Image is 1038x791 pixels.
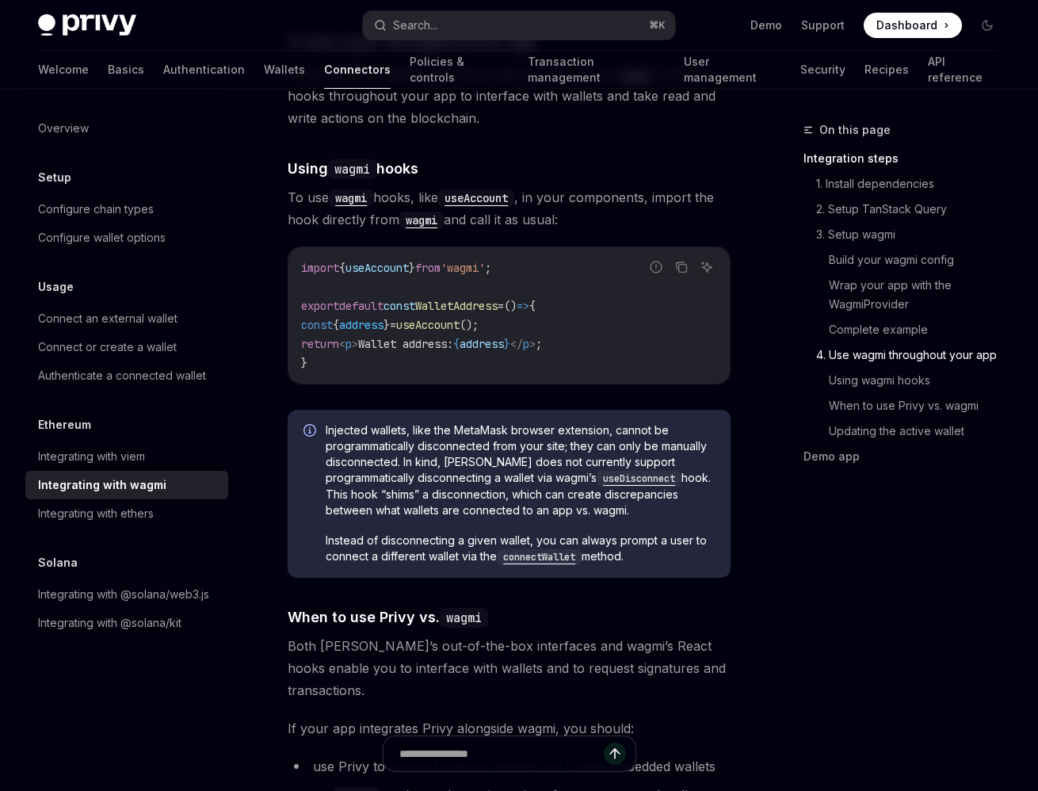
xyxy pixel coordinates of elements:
button: Search...⌘K [363,11,675,40]
a: API reference [928,51,1000,89]
code: connectWallet [497,549,582,565]
a: Integrating with ethers [25,499,228,528]
a: Wallets [264,51,305,89]
span: } [384,318,390,332]
span: = [390,318,396,332]
span: > [529,337,536,351]
button: Toggle dark mode [975,13,1000,38]
a: Authenticate a connected wallet [25,361,228,390]
a: Basics [108,51,144,89]
div: Integrating with @solana/web3.js [38,585,209,604]
h5: Solana [38,553,78,572]
button: Report incorrect code [646,257,666,277]
span: } [301,356,307,370]
div: Connect or create a wallet [38,338,177,357]
span: Wallet address: [358,337,453,351]
button: Ask AI [696,257,717,277]
code: wagmi [328,159,376,179]
a: Authentication [163,51,245,89]
a: Security [800,51,845,89]
span: Injected wallets, like the MetaMask browser extension, cannot be programmatically disconnected fr... [326,422,715,518]
a: Recipes [864,51,909,89]
span: Once you’ve completed the setup above, you can use ’s React hooks throughout your app to interfac... [288,63,731,129]
a: Connectors [324,51,391,89]
a: Connect an external wallet [25,304,228,333]
a: 4. Use wagmi throughout your app [816,342,1013,368]
span: useAccount [345,261,409,275]
span: useAccount [396,318,460,332]
span: If your app integrates Privy alongside wagmi, you should: [288,717,731,739]
span: (); [460,318,479,332]
span: const [384,299,415,313]
a: When to use Privy vs. wagmi [829,393,1013,418]
span: () [504,299,517,313]
code: useAccount [438,189,514,207]
svg: Info [303,424,319,440]
span: Both [PERSON_NAME]’s out-of-the-box interfaces and wagmi’s React hooks enable you to interface wi... [288,635,731,701]
a: Connect or create a wallet [25,333,228,361]
span: default [339,299,384,313]
div: Integrating with @solana/kit [38,613,181,632]
div: Integrating with ethers [38,504,154,523]
a: Policies & controls [410,51,509,89]
code: wagmi [440,608,488,628]
span: return [301,337,339,351]
code: wagmi [399,212,444,229]
a: Configure chain types [25,195,228,224]
h5: Setup [38,168,71,187]
span: { [339,261,345,275]
a: Integrating with @solana/kit [25,609,228,637]
a: Updating the active wallet [829,418,1013,444]
span: ; [536,337,542,351]
div: Configure chain types [38,200,154,219]
a: Transaction management [528,51,665,89]
a: Complete example [829,317,1013,342]
span: When to use Privy vs. [288,606,488,628]
div: Overview [38,119,89,138]
h5: Ethereum [38,415,91,434]
span: p [345,337,352,351]
span: const [301,318,333,332]
a: Integration steps [803,146,1013,171]
a: Integrating with viem [25,442,228,471]
code: useDisconnect [597,471,681,487]
a: Integrating with @solana/web3.js [25,580,228,609]
a: wagmi [329,189,373,205]
span: address [339,318,384,332]
span: Using hooks [288,158,418,179]
span: { [453,337,460,351]
div: Configure wallet options [38,228,166,247]
span: WalletAddress [415,299,498,313]
a: Using wagmi hooks [829,368,1013,393]
div: Authenticate a connected wallet [38,366,206,385]
span: To use hooks, like , in your components, import the hook directly from and call it as usual: [288,186,731,231]
div: Connect an external wallet [38,309,177,328]
span: ; [485,261,491,275]
div: Integrating with wagmi [38,476,166,495]
span: } [504,337,510,351]
a: 1. Install dependencies [816,171,1013,197]
div: Search... [393,16,437,35]
a: Wrap your app with the WagmiProvider [829,273,1013,317]
a: Welcome [38,51,89,89]
span: ⌘ K [649,19,666,32]
span: </ [510,337,523,351]
a: Support [801,17,845,33]
img: dark logo [38,14,136,36]
span: from [415,261,441,275]
a: wagmi [399,212,444,227]
span: address [460,337,504,351]
h5: Usage [38,277,74,296]
a: useDisconnect [597,471,681,484]
a: Demo app [803,444,1013,469]
span: export [301,299,339,313]
a: User management [684,51,781,89]
span: 'wagmi' [441,261,485,275]
span: < [339,337,345,351]
span: import [301,261,339,275]
button: Send message [604,743,626,765]
a: Configure wallet options [25,224,228,252]
div: Integrating with viem [38,447,145,466]
span: Dashboard [876,17,937,33]
span: => [517,299,529,313]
